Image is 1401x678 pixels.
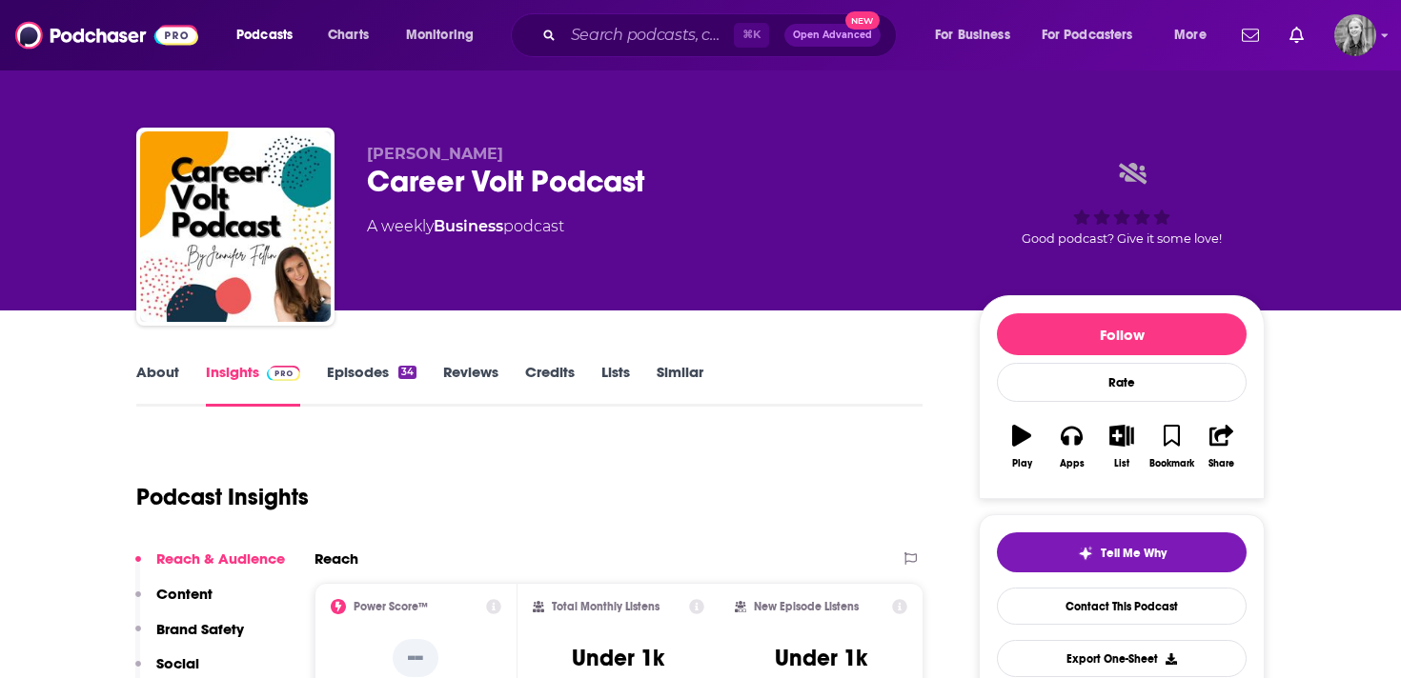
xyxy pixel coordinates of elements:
h2: Total Monthly Listens [552,600,660,613]
div: Search podcasts, credits, & more... [529,13,915,57]
button: Bookmark [1147,412,1196,481]
p: Social [156,654,199,672]
span: More [1174,22,1207,49]
button: List [1097,412,1147,481]
div: Play [1012,458,1032,469]
span: [PERSON_NAME] [367,145,503,163]
input: Search podcasts, credits, & more... [563,20,734,50]
span: Monitoring [406,22,474,49]
a: Business [434,217,503,235]
span: Charts [328,22,369,49]
div: 34 [398,366,416,379]
span: Logged in as KatMcMahon [1334,14,1376,56]
button: Apps [1046,412,1096,481]
a: Credits [525,363,575,407]
button: Open AdvancedNew [784,24,881,47]
div: Share [1208,458,1234,469]
h3: Under 1k [775,644,867,672]
button: open menu [1029,20,1161,50]
p: Content [156,585,213,603]
a: InsightsPodchaser Pro [206,363,300,407]
h2: New Episode Listens [754,600,859,613]
a: Similar [657,363,703,407]
a: About [136,363,179,407]
button: Content [135,585,213,620]
h1: Podcast Insights [136,483,309,511]
button: Export One-Sheet [997,640,1247,677]
div: List [1114,458,1129,469]
div: Rate [997,363,1247,402]
button: tell me why sparkleTell Me Why [997,532,1247,572]
img: User Profile [1334,14,1376,56]
a: Reviews [443,363,498,407]
button: Share [1197,412,1247,481]
h2: Reach [315,549,358,568]
button: open menu [223,20,317,50]
span: Open Advanced [793,30,872,40]
img: tell me why sparkle [1078,546,1093,561]
a: Show notifications dropdown [1282,19,1311,51]
div: Apps [1060,458,1085,469]
div: Bookmark [1149,458,1194,469]
p: Reach & Audience [156,549,285,568]
button: open menu [393,20,498,50]
h3: Under 1k [572,644,664,672]
h2: Power Score™ [354,600,428,613]
a: Show notifications dropdown [1234,19,1267,51]
span: ⌘ K [734,23,769,48]
p: -- [393,639,438,677]
img: Podchaser - Follow, Share and Rate Podcasts [15,17,198,53]
button: open menu [922,20,1034,50]
div: A weekly podcast [367,215,564,238]
a: Contact This Podcast [997,588,1247,625]
div: Good podcast? Give it some love! [979,145,1265,263]
button: Brand Safety [135,620,244,655]
span: For Podcasters [1042,22,1133,49]
a: Lists [601,363,630,407]
img: Career Volt Podcast [140,131,331,322]
span: New [845,11,880,30]
button: Follow [997,313,1247,355]
a: Episodes34 [327,363,416,407]
img: Podchaser Pro [267,366,300,381]
span: Good podcast? Give it some love! [1022,231,1222,246]
button: Show profile menu [1334,14,1376,56]
span: For Business [935,22,1010,49]
span: Podcasts [236,22,293,49]
button: Reach & Audience [135,549,285,585]
button: open menu [1161,20,1230,50]
p: Brand Safety [156,620,244,638]
span: Tell Me Why [1101,546,1167,561]
a: Charts [315,20,380,50]
button: Play [997,412,1046,481]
